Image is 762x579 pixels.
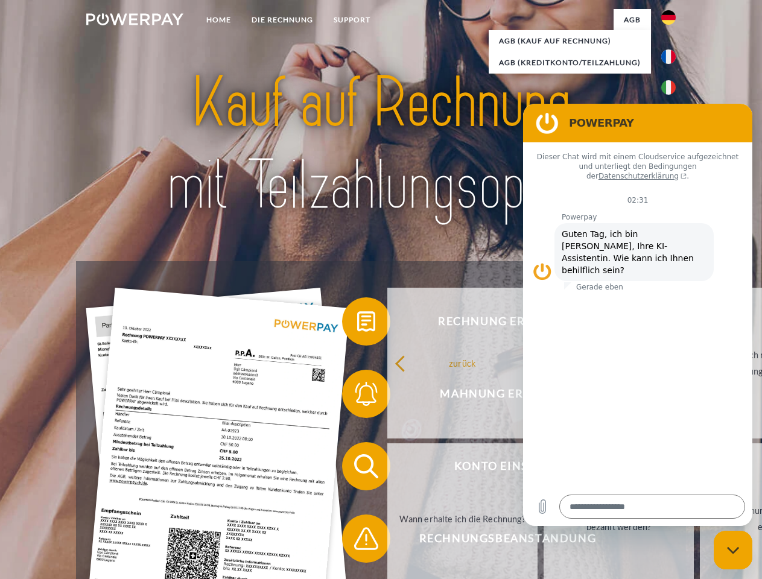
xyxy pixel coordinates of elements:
img: qb_bell.svg [351,379,381,409]
a: agb [614,9,651,31]
iframe: Messaging-Fenster [523,104,752,526]
button: Rechnung erhalten? [342,297,656,346]
button: Rechnungsbeanstandung [342,514,656,563]
iframe: Schaltfläche zum Öffnen des Messaging-Fensters; Konversation läuft [714,531,752,569]
img: qb_warning.svg [351,524,381,554]
img: title-powerpay_de.svg [115,58,647,231]
img: logo-powerpay-white.svg [86,13,183,25]
div: zurück [395,355,530,371]
a: DIE RECHNUNG [241,9,323,31]
img: it [661,80,676,95]
img: qb_bill.svg [351,306,381,337]
a: Home [196,9,241,31]
a: AGB (Kreditkonto/Teilzahlung) [489,52,651,74]
img: qb_search.svg [351,451,381,481]
a: SUPPORT [323,9,381,31]
button: Mahnung erhalten? [342,370,656,418]
a: AGB (Kauf auf Rechnung) [489,30,651,52]
img: fr [661,49,676,64]
button: Konto einsehen [342,442,656,490]
div: Wann erhalte ich die Rechnung? [395,510,530,527]
img: de [661,10,676,25]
